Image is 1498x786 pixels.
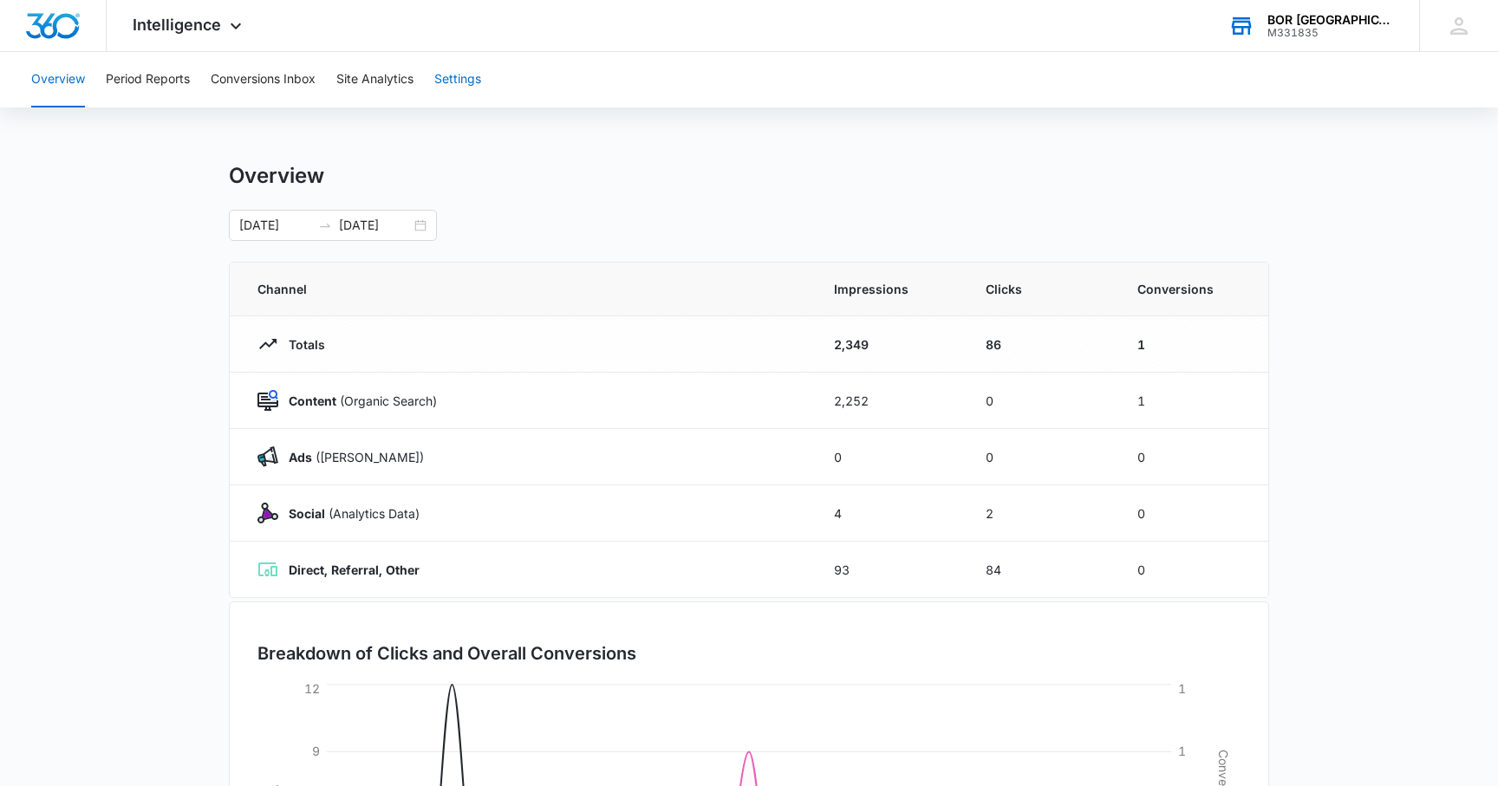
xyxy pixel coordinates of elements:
strong: Ads [289,450,312,464]
h1: Overview [229,163,324,189]
button: Overview [31,52,85,107]
span: Intelligence [133,16,221,34]
img: Social [257,503,278,523]
tspan: 12 [304,681,320,696]
td: 0 [1117,485,1268,542]
p: ([PERSON_NAME]) [278,448,424,466]
td: 86 [965,316,1117,373]
input: End date [339,216,411,235]
span: Impressions [834,280,944,298]
td: 4 [813,485,965,542]
tspan: 1 [1178,681,1186,696]
tspan: 9 [312,744,320,758]
td: 2 [965,485,1117,542]
span: swap-right [318,218,332,232]
input: Start date [239,216,311,235]
img: Content [257,390,278,411]
strong: Direct, Referral, Other [289,562,420,577]
button: Conversions Inbox [211,52,316,107]
td: 0 [1117,542,1268,598]
tspan: 1 [1178,744,1186,758]
button: Period Reports [106,52,190,107]
strong: Content [289,393,336,408]
td: 1 [1117,316,1268,373]
button: Site Analytics [336,52,414,107]
button: Settings [434,52,481,107]
span: Channel [257,280,792,298]
span: Conversions [1137,280,1241,298]
img: Ads [257,446,278,467]
strong: Social [289,506,325,521]
td: 0 [813,429,965,485]
td: 2,252 [813,373,965,429]
td: 93 [813,542,965,598]
td: 0 [965,373,1117,429]
p: Totals [278,335,325,354]
div: account name [1267,13,1394,27]
td: 2,349 [813,316,965,373]
p: (Organic Search) [278,392,437,410]
td: 84 [965,542,1117,598]
span: to [318,218,332,232]
div: account id [1267,27,1394,39]
span: Clicks [986,280,1096,298]
td: 1 [1117,373,1268,429]
h3: Breakdown of Clicks and Overall Conversions [257,640,636,666]
td: 0 [1117,429,1268,485]
p: (Analytics Data) [278,504,420,523]
td: 0 [965,429,1117,485]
